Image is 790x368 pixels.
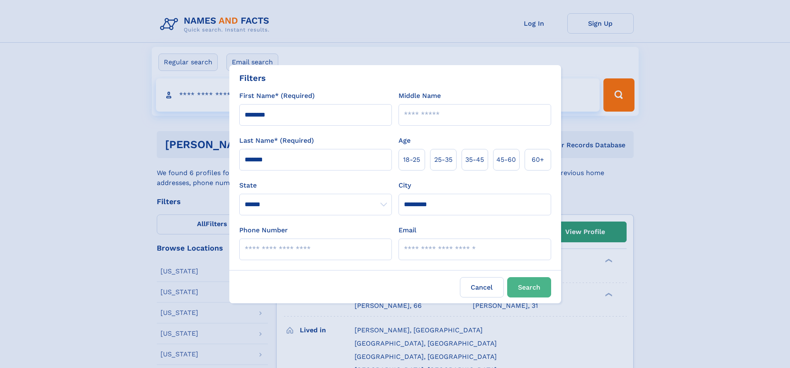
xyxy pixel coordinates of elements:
[239,91,315,101] label: First Name* (Required)
[239,225,288,235] label: Phone Number
[399,91,441,101] label: Middle Name
[399,136,411,146] label: Age
[399,225,416,235] label: Email
[239,136,314,146] label: Last Name* (Required)
[239,72,266,84] div: Filters
[507,277,551,297] button: Search
[399,180,411,190] label: City
[532,155,544,165] span: 60+
[460,277,504,297] label: Cancel
[465,155,484,165] span: 35‑45
[403,155,420,165] span: 18‑25
[239,180,392,190] label: State
[434,155,452,165] span: 25‑35
[496,155,516,165] span: 45‑60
